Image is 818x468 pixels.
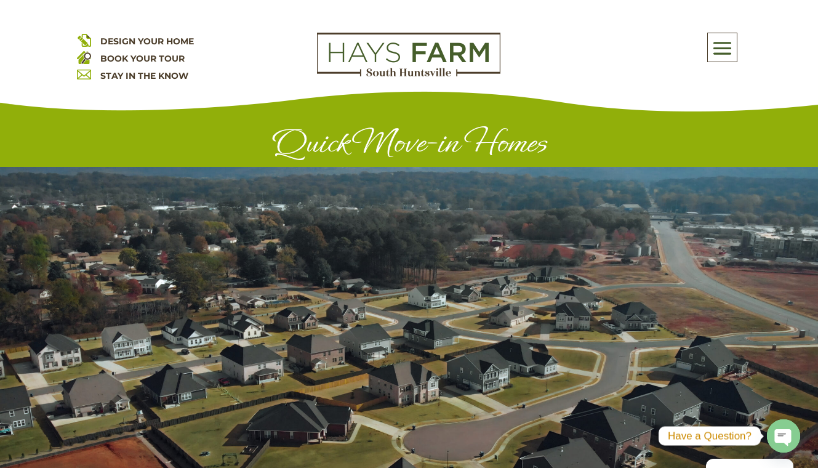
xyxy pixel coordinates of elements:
[100,70,188,81] a: STAY IN THE KNOW
[100,53,185,64] a: BOOK YOUR TOUR
[317,68,500,79] a: hays farm homes huntsville development
[317,33,500,77] img: Logo
[77,50,91,64] img: book your home tour
[82,124,736,167] h1: Quick Move-in Homes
